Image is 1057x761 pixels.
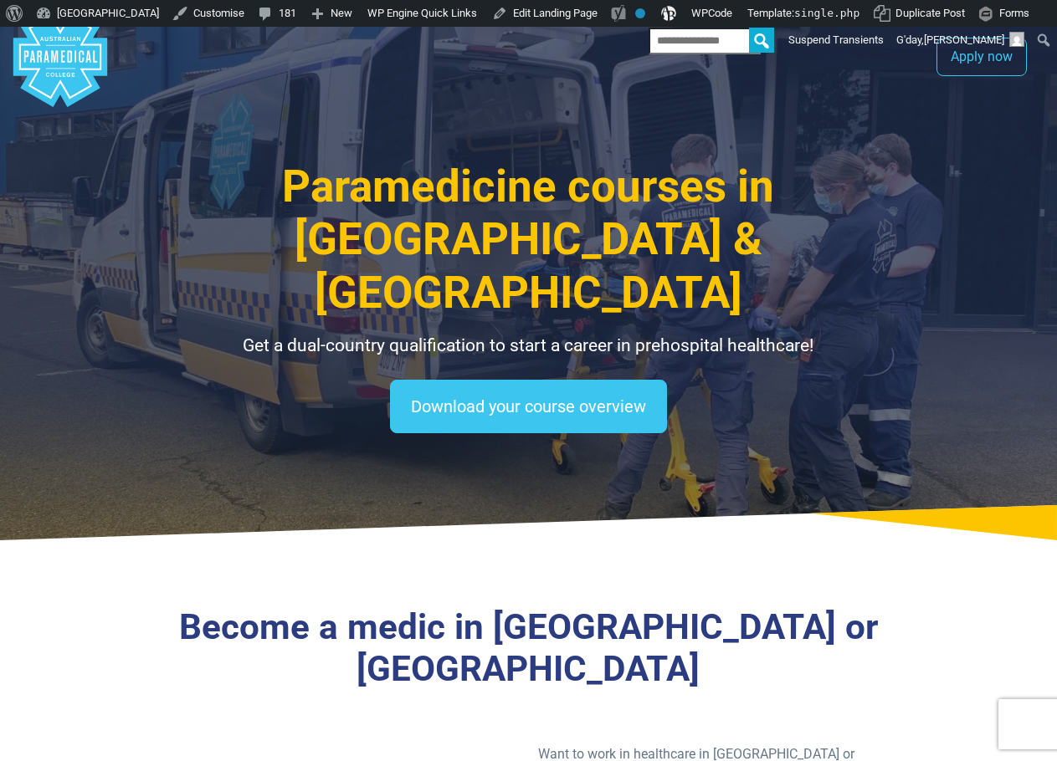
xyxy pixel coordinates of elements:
a: G'day, [890,27,1031,54]
span: Paramedicine courses in [GEOGRAPHIC_DATA] & [GEOGRAPHIC_DATA] [282,161,774,319]
a: Apply now [936,38,1027,76]
a: Suspend Transients [782,27,890,54]
p: Get a dual-country qualification to start a career in prehospital healthcare! [88,333,969,360]
span: [PERSON_NAME] [924,33,1004,46]
a: Download your course overview [390,380,667,433]
div: Australian Paramedical College [10,7,110,107]
h3: Become a medic in [GEOGRAPHIC_DATA] or [GEOGRAPHIC_DATA] [88,606,969,691]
